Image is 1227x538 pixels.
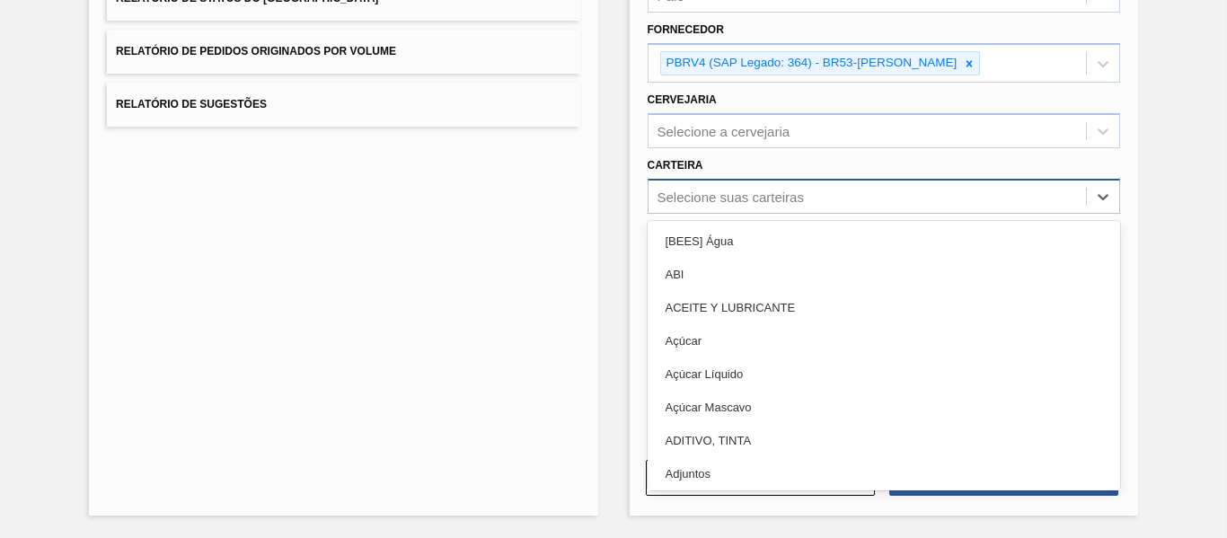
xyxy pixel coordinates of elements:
div: ADITIVO, TINTA [648,424,1120,457]
span: Relatório de Pedidos Originados por Volume [116,45,396,57]
div: Adjuntos [648,457,1120,490]
button: Relatório de Sugestões [107,83,579,127]
button: Limpar [646,460,875,496]
label: Cervejaria [648,93,717,106]
div: ACEITE Y LUBRICANTE [648,291,1120,324]
div: Açúcar [648,324,1120,357]
span: Relatório de Sugestões [116,98,267,110]
label: Carteira [648,159,703,172]
div: Selecione suas carteiras [658,189,804,204]
div: ABI [648,258,1120,291]
div: [BEES] Água [648,225,1120,258]
div: PBRV4 (SAP Legado: 364) - BR53-[PERSON_NAME] [661,52,960,75]
div: Selecione a cervejaria [658,123,790,138]
button: Relatório de Pedidos Originados por Volume [107,30,579,74]
label: Fornecedor [648,23,724,36]
div: Açúcar Líquido [648,357,1120,391]
div: Açúcar Mascavo [648,391,1120,424]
